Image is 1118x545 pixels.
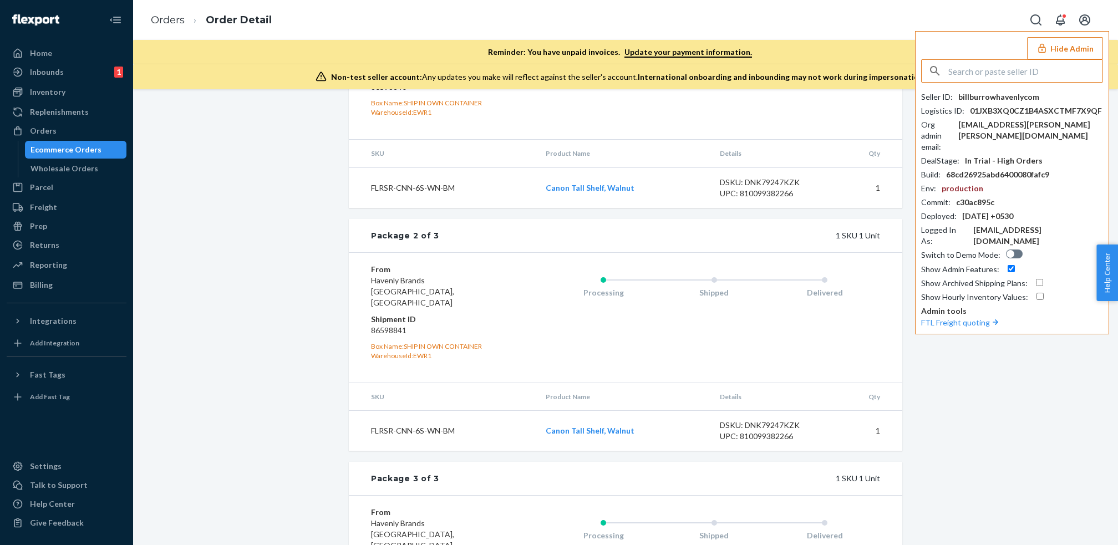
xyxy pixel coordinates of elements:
div: Logged In As : [921,225,968,247]
div: DSKU: DNK79247KZK [720,177,824,188]
div: Parcel [30,182,53,193]
div: Shipped [659,530,770,541]
p: Admin tools [921,305,1103,317]
div: 1 SKU 1 Unit [439,230,880,241]
input: Search or paste seller ID [948,60,1102,82]
a: Home [7,44,126,62]
div: Inbounds [30,67,64,78]
div: Add Integration [30,338,79,348]
div: Package 2 of 3 [371,230,439,241]
div: [DATE] +0530 [962,211,1013,222]
div: Reporting [30,259,67,271]
div: Fast Tags [30,369,65,380]
button: Open Search Box [1025,9,1047,31]
div: 1 [114,67,123,78]
div: DSKU: DNK79247KZK [720,420,824,431]
div: Billing [30,279,53,291]
td: FLRSR-CNN-6S-WN-BM [349,410,537,451]
button: Integrations [7,312,126,330]
div: Add Fast Tag [30,392,70,401]
div: WarehouseId: EWR1 [371,351,504,360]
div: [EMAIL_ADDRESS][DOMAIN_NAME] [973,225,1103,247]
a: Replenishments [7,103,126,121]
a: Inbounds1 [7,63,126,81]
a: Add Fast Tag [7,388,126,406]
dt: From [371,507,504,518]
button: Give Feedback [7,514,126,532]
a: Add Integration [7,334,126,352]
div: Show Archived Shipping Plans : [921,278,1028,289]
a: Orders [7,122,126,140]
div: billburrowhavenlycom [958,91,1039,103]
div: Build : [921,169,941,180]
div: Home [30,48,52,59]
div: Ecommerce Orders [31,144,101,155]
p: Reminder: You have unpaid invoices. [488,47,752,58]
div: Freight [30,202,57,213]
span: International onboarding and inbounding may not work during impersonation. [638,72,925,82]
a: Orders [151,14,185,26]
th: SKU [349,140,537,167]
th: Qty [832,383,902,411]
div: In Trial - High Orders [965,155,1043,166]
a: Order Detail [206,14,272,26]
div: Integrations [30,315,77,327]
div: 01JXB3XQ0CZ1B4ASXCTMF7X9QF [970,105,1102,116]
a: Update your payment information. [624,47,752,58]
a: Billing [7,276,126,294]
div: 68cd26925abd6400080fafc9 [946,169,1049,180]
div: Talk to Support [30,480,88,491]
ol: breadcrumbs [142,4,281,37]
th: Product Name [537,383,711,411]
th: Product Name [537,140,711,167]
div: Help Center [30,498,75,510]
div: Processing [548,530,659,541]
div: Delivered [769,530,880,541]
a: FTL Freight quoting [921,318,1001,327]
div: Prep [30,221,47,232]
a: Prep [7,217,126,235]
th: Qty [832,140,902,167]
div: Switch to Demo Mode : [921,249,1000,261]
a: Returns [7,236,126,254]
div: [EMAIL_ADDRESS][PERSON_NAME][PERSON_NAME][DOMAIN_NAME] [958,119,1103,141]
div: Wholesale Orders [31,163,98,174]
a: Help Center [7,495,126,513]
a: Inventory [7,83,126,101]
div: Settings [30,461,62,472]
div: Give Feedback [30,517,84,528]
div: Commit : [921,197,951,208]
div: 1 SKU 1 Unit [439,473,880,484]
button: Open notifications [1049,9,1071,31]
div: UPC: 810099382266 [720,431,824,442]
td: 1 [832,167,902,208]
button: Help Center [1096,245,1118,301]
div: Package 3 of 3 [371,473,439,484]
div: Org admin email : [921,119,953,152]
div: Logistics ID : [921,105,964,116]
span: Non-test seller account: [331,72,422,82]
th: Details [711,383,833,411]
button: Open account menu [1074,9,1096,31]
div: Box Name: SHIP IN OWN CONTAINER [371,98,504,108]
a: Canon Tall Shelf, Walnut [546,183,634,192]
div: Returns [30,240,59,251]
div: Replenishments [30,106,89,118]
div: Seller ID : [921,91,953,103]
th: Details [711,140,833,167]
button: Close Navigation [104,9,126,31]
img: Flexport logo [12,14,59,26]
div: c30ac895c [956,197,994,208]
div: Any updates you make will reflect against the seller's account. [331,72,925,83]
td: 1 [832,410,902,451]
div: WarehouseId: EWR1 [371,108,504,117]
dd: 86598841 [371,325,504,336]
button: Fast Tags [7,366,126,384]
a: Reporting [7,256,126,274]
div: Deployed : [921,211,957,222]
span: Havenly Brands [GEOGRAPHIC_DATA], [GEOGRAPHIC_DATA] [371,276,454,307]
div: Env : [921,183,936,194]
div: DealStage : [921,155,959,166]
dt: Shipment ID [371,314,504,325]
